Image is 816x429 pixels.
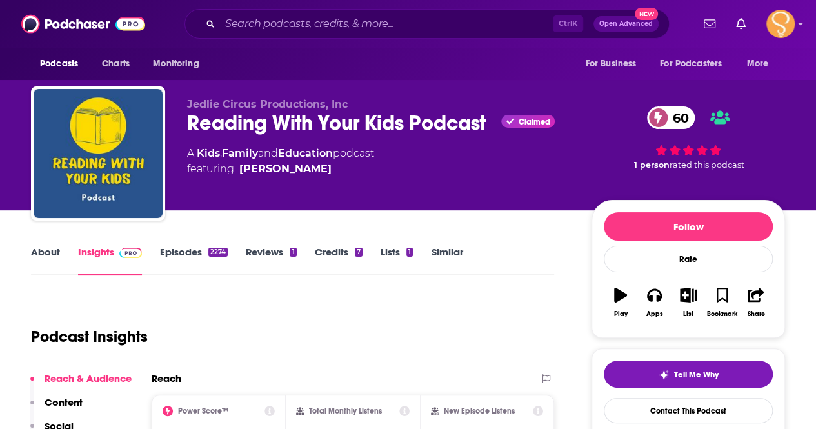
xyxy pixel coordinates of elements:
span: Jedlie Circus Productions, Inc [187,98,348,110]
a: Jed Doherty [239,161,332,177]
span: Logged in as RebeccaAtkinson [766,10,795,38]
span: Tell Me Why [674,370,719,380]
button: Play [604,279,637,326]
button: Follow [604,212,773,241]
span: Charts [102,55,130,73]
button: open menu [144,52,215,76]
a: Contact This Podcast [604,398,773,423]
img: tell me why sparkle [659,370,669,380]
span: rated this podcast [670,160,744,170]
a: InsightsPodchaser Pro [78,246,142,275]
span: Open Advanced [599,21,653,27]
div: Rate [604,246,773,272]
div: 60 1 personrated this podcast [592,98,785,178]
a: Charts [94,52,137,76]
span: Claimed [518,119,550,125]
button: Open AdvancedNew [593,16,659,32]
a: Show notifications dropdown [731,13,751,35]
div: Search podcasts, credits, & more... [184,9,670,39]
span: 1 person [634,160,670,170]
img: Reading With Your Kids Podcast [34,89,163,218]
span: New [635,8,658,20]
div: Bookmark [707,310,737,318]
h2: New Episode Listens [444,406,515,415]
button: open menu [738,52,785,76]
a: 60 [647,106,695,129]
button: Bookmark [705,279,739,326]
div: A podcast [187,146,374,177]
h2: Power Score™ [178,406,228,415]
div: List [683,310,693,318]
div: 1 [290,248,296,257]
a: Lists1 [381,246,413,275]
div: Apps [646,310,663,318]
button: Apps [637,279,671,326]
div: Share [747,310,764,318]
span: Ctrl K [553,15,583,32]
a: Similar [431,246,463,275]
span: , [220,147,222,159]
button: Content [30,396,83,420]
a: Credits7 [315,246,363,275]
div: 2274 [208,248,228,257]
img: User Profile [766,10,795,38]
img: Podchaser Pro [119,248,142,258]
span: Podcasts [40,55,78,73]
button: open menu [652,52,741,76]
button: open menu [576,52,652,76]
a: Kids [197,147,220,159]
button: Share [739,279,773,326]
button: tell me why sparkleTell Me Why [604,361,773,388]
p: Content [45,396,83,408]
button: Show profile menu [766,10,795,38]
a: Reviews1 [246,246,296,275]
div: 1 [406,248,413,257]
p: Reach & Audience [45,372,132,384]
span: and [258,147,278,159]
h2: Total Monthly Listens [309,406,382,415]
button: List [672,279,705,326]
div: Play [614,310,628,318]
span: For Podcasters [660,55,722,73]
span: For Business [585,55,636,73]
button: open menu [31,52,95,76]
button: Reach & Audience [30,372,132,396]
img: Podchaser - Follow, Share and Rate Podcasts [21,12,145,36]
span: 60 [660,106,695,129]
a: About [31,246,60,275]
input: Search podcasts, credits, & more... [220,14,553,34]
div: 7 [355,248,363,257]
span: More [747,55,769,73]
h2: Reach [152,372,181,384]
span: Monitoring [153,55,199,73]
span: featuring [187,161,374,177]
h1: Podcast Insights [31,327,148,346]
a: Family [222,147,258,159]
a: Show notifications dropdown [699,13,721,35]
a: Education [278,147,333,159]
a: Episodes2274 [160,246,228,275]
